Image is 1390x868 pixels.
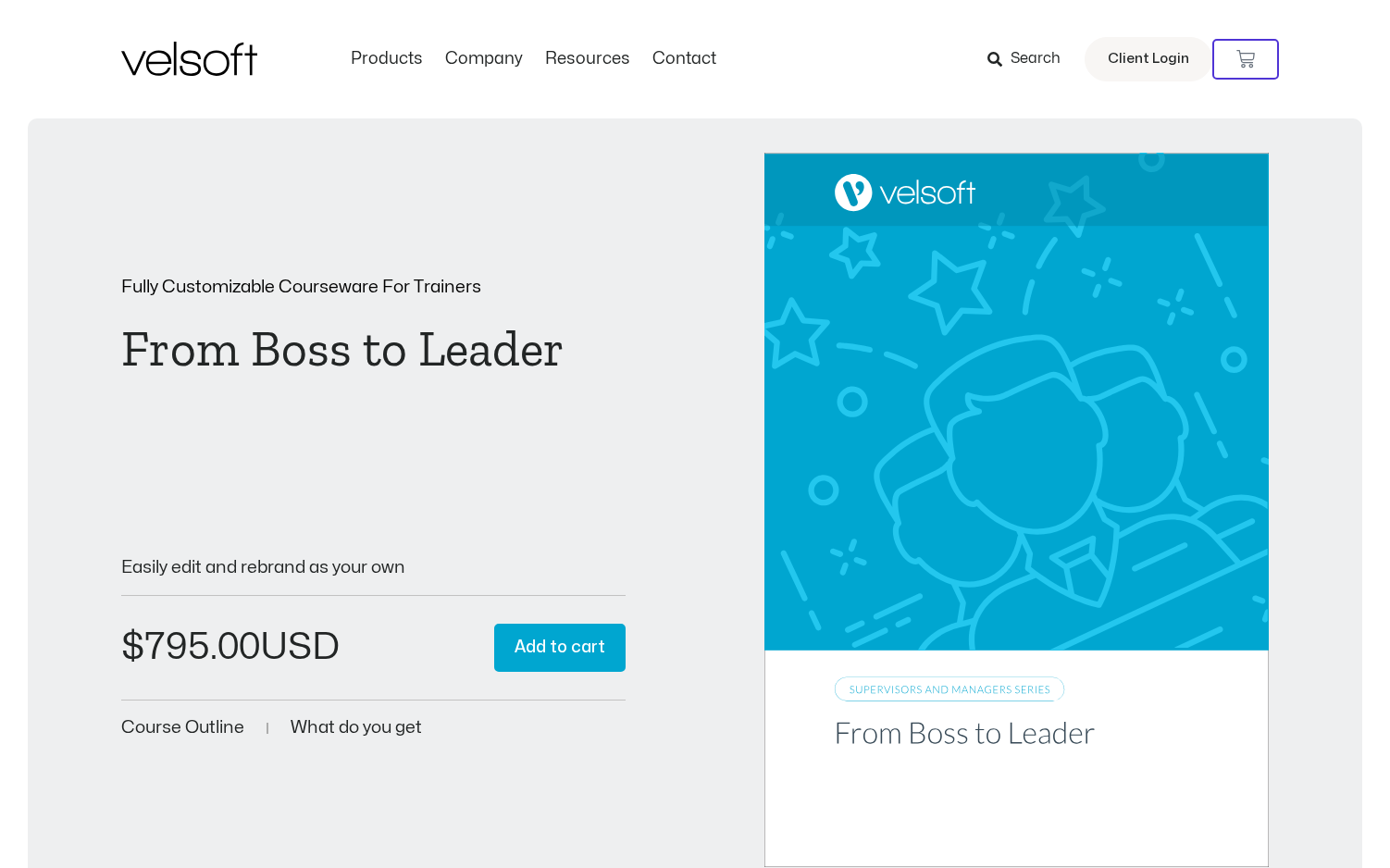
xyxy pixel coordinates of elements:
[1011,47,1061,71] span: Search
[340,49,727,69] nav: Menu
[121,719,244,737] a: Course Outline
[987,43,1074,75] a: Search
[1108,47,1189,71] span: Client Login
[494,624,626,673] button: Add to cart
[121,42,257,76] img: Velsoft Training Materials
[121,629,144,665] span: $
[291,719,422,737] a: What do you get
[121,629,260,665] bdi: 795.00
[764,153,1269,868] img: Second Product Image
[121,559,626,577] p: Easily edit and rebrand as your own
[641,49,727,69] a: ContactMenu Toggle
[534,49,641,69] a: ResourcesMenu Toggle
[434,49,534,69] a: CompanyMenu Toggle
[1085,37,1212,81] a: Client Login
[121,279,626,296] p: Fully Customizable Courseware For Trainers
[121,324,626,374] h1: From Boss to Leader
[340,49,434,69] a: ProductsMenu Toggle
